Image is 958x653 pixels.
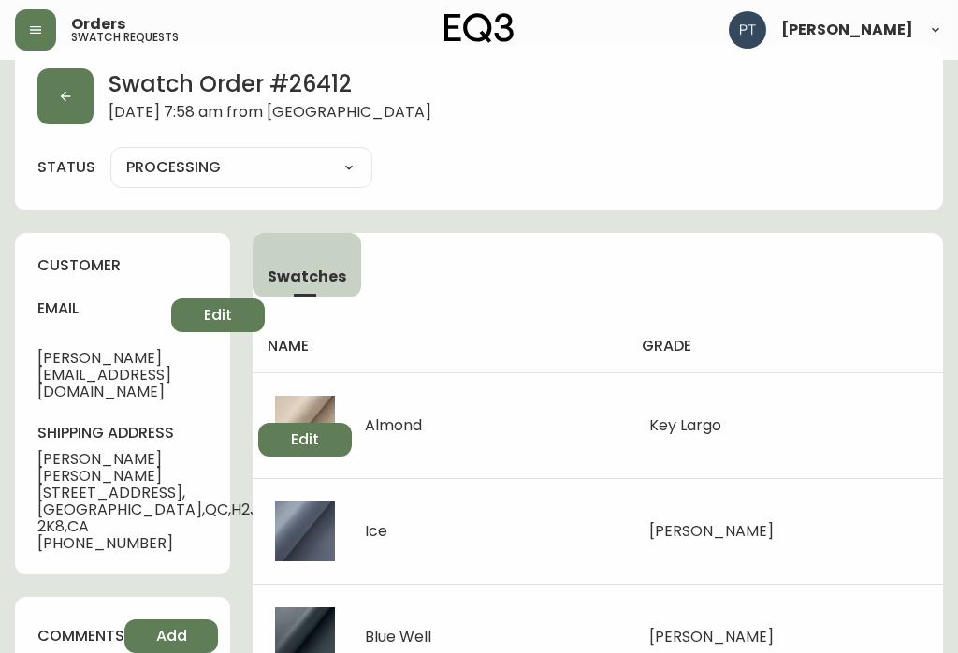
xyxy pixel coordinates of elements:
[204,305,232,326] span: Edit
[365,417,422,434] div: Almond
[291,429,319,450] span: Edit
[365,629,431,646] div: Blue Well
[71,17,125,32] span: Orders
[156,626,187,646] span: Add
[37,501,258,535] span: [GEOGRAPHIC_DATA] , QC , H2J 2K8 , CA
[275,501,335,561] img: 7fb206d0-2db9-4087-bd9f-0c7a2ce039c7.jpg-thumb.jpg
[37,255,208,276] h4: customer
[365,523,387,540] div: Ice
[268,267,346,286] span: Swatches
[71,32,179,43] h5: swatch requests
[649,626,774,647] span: [PERSON_NAME]
[444,13,514,43] img: logo
[37,423,258,443] h4: shipping address
[109,104,431,124] span: [DATE] 7:58 am from [GEOGRAPHIC_DATA]
[37,626,124,646] h4: comments
[37,157,95,178] label: status
[124,619,218,653] button: Add
[649,414,721,436] span: Key Largo
[642,336,928,356] h4: grade
[109,68,431,104] h2: Swatch Order # 26412
[171,298,265,332] button: Edit
[37,485,258,501] span: [STREET_ADDRESS],
[37,451,258,485] span: [PERSON_NAME] [PERSON_NAME]
[37,350,171,400] span: [PERSON_NAME][EMAIL_ADDRESS][DOMAIN_NAME]
[268,336,612,356] h4: name
[37,535,258,552] span: [PHONE_NUMBER]
[258,423,352,457] button: Edit
[275,396,335,456] img: d3483a06-e7f2-4c44-8a21-3026bad11c72.jpg-thumb.jpg
[729,11,766,49] img: 986dcd8e1aab7847125929f325458823
[37,298,171,319] h4: email
[649,520,774,542] span: [PERSON_NAME]
[781,22,913,37] span: [PERSON_NAME]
